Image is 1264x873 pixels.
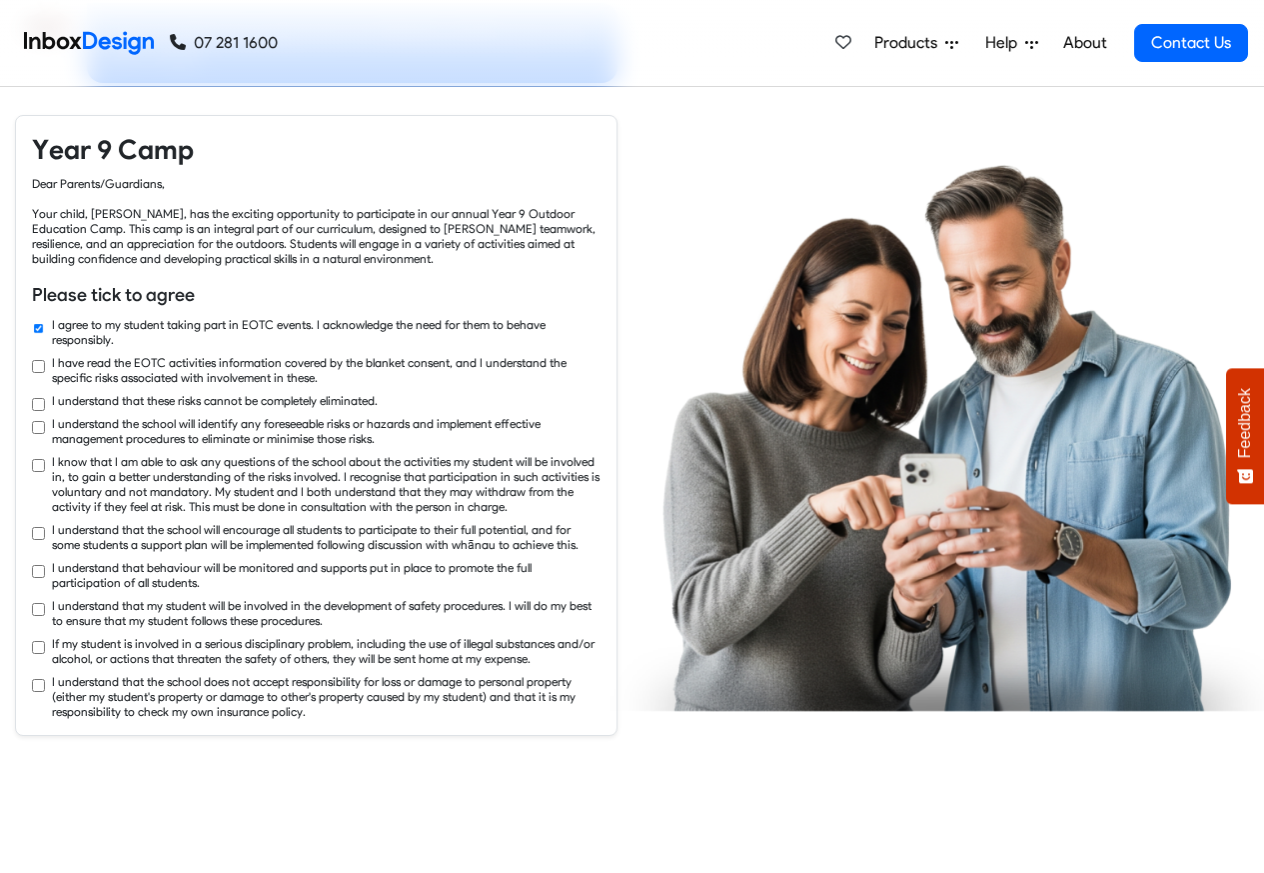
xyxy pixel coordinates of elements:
label: I understand that my student will be involved in the development of safety procedures. I will do ... [52,598,601,628]
button: Feedback - Show survey [1226,368,1264,504]
a: 07 281 1600 [170,31,278,55]
a: Contact Us [1134,24,1248,62]
label: I agree to my student taking part in EOTC events. I acknowledge the need for them to behave respo... [52,317,601,347]
span: Help [985,31,1025,55]
div: Dear Parents/Guardians, Your child, [PERSON_NAME], has the exciting opportunity to participate in... [32,176,601,266]
a: Help [977,23,1046,63]
label: I understand that the school will encourage all students to participate to their full potential, ... [52,522,601,552]
label: I understand that these risks cannot be completely eliminated. [52,393,378,408]
span: Feedback [1236,388,1254,458]
label: I know that I am able to ask any questions of the school about the activities my student will be ... [52,454,601,514]
label: If my student is involved in a serious disciplinary problem, including the use of illegal substan... [52,636,601,666]
h4: Year 9 Camp [32,132,601,168]
a: Products [866,23,966,63]
a: About [1057,23,1112,63]
label: I understand the school will identify any foreseeable risks or hazards and implement effective ma... [52,416,601,446]
span: Products [874,31,945,55]
h6: Please tick to agree [32,282,601,308]
label: I understand that behaviour will be monitored and supports put in place to promote the full parti... [52,560,601,590]
label: I have read the EOTC activities information covered by the blanket consent, and I understand the ... [52,355,601,385]
label: I understand that the school does not accept responsibility for loss or damage to personal proper... [52,674,601,719]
